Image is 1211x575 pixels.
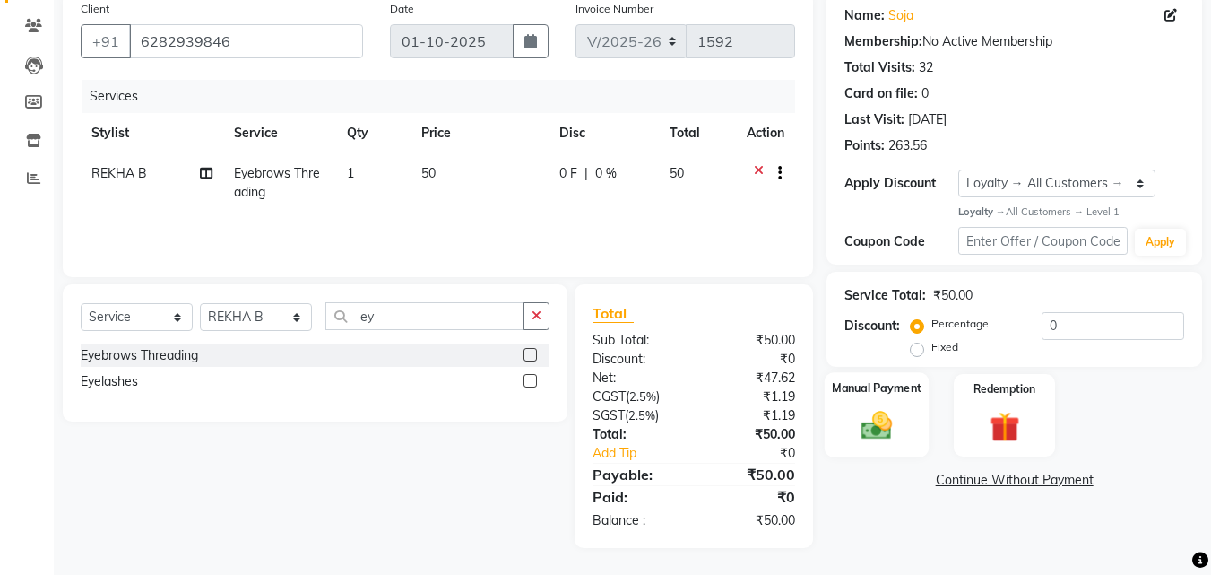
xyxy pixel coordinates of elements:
div: ₹0 [694,350,809,369]
th: Disc [549,113,659,153]
div: Points: [844,136,885,155]
div: ₹50.00 [694,464,809,485]
span: 0 F [559,164,577,183]
div: ₹47.62 [694,369,809,388]
div: Apply Discount [844,174,957,193]
th: Service [223,113,335,153]
label: Manual Payment [832,380,921,397]
th: Stylist [81,113,223,153]
div: Discount: [844,317,900,335]
div: ( ) [579,388,694,406]
th: Total [659,113,737,153]
div: Card on file: [844,84,918,103]
a: Continue Without Payment [830,471,1198,490]
button: +91 [81,24,131,58]
div: ₹50.00 [933,286,973,305]
span: 0 % [595,164,617,183]
span: Eyebrows Threading [234,165,320,200]
span: 50 [421,165,436,181]
th: Qty [336,113,411,153]
span: | [584,164,588,183]
div: ₹0 [714,444,809,463]
div: ₹50.00 [694,331,809,350]
img: _gift.svg [981,408,1029,445]
div: Eyelashes [81,372,138,391]
button: Apply [1135,229,1186,256]
span: 2.5% [628,408,655,423]
input: Search by Name/Mobile/Email/Code [129,24,363,58]
div: Eyebrows Threading [81,346,198,365]
span: Total [593,304,634,323]
a: Soja [888,6,913,25]
div: [DATE] [908,110,947,129]
div: No Active Membership [844,32,1184,51]
div: Last Visit: [844,110,904,129]
label: Redemption [973,381,1035,397]
div: All Customers → Level 1 [958,205,1184,220]
div: ₹0 [694,486,809,508]
div: ₹1.19 [694,388,809,406]
span: SGST [593,407,625,423]
a: Add Tip [579,444,713,463]
div: Membership: [844,32,922,51]
span: 50 [670,165,684,181]
div: Balance : [579,511,694,530]
div: Name: [844,6,885,25]
label: Percentage [931,316,989,332]
div: Net: [579,369,694,388]
div: Total: [579,425,694,444]
span: REKHA B [91,165,147,181]
div: Payable: [579,464,694,485]
div: 263.56 [888,136,927,155]
img: _cash.svg [852,408,902,444]
span: 2.5% [629,389,656,404]
input: Enter Offer / Coupon Code [958,227,1128,255]
div: ( ) [579,406,694,425]
div: ₹50.00 [694,511,809,530]
span: CGST [593,388,626,405]
div: Service Total: [844,286,926,305]
input: Search or Scan [325,302,524,330]
div: Services [82,80,809,113]
th: Price [411,113,549,153]
div: 32 [919,58,933,77]
div: Coupon Code [844,232,957,251]
strong: Loyalty → [958,205,1006,218]
div: ₹1.19 [694,406,809,425]
div: Discount: [579,350,694,369]
div: Sub Total: [579,331,694,350]
label: Invoice Number [575,1,653,17]
div: ₹50.00 [694,425,809,444]
label: Fixed [931,339,958,355]
span: 1 [347,165,354,181]
th: Action [736,113,795,153]
div: Total Visits: [844,58,915,77]
div: 0 [921,84,929,103]
label: Client [81,1,109,17]
label: Date [390,1,414,17]
div: Paid: [579,486,694,508]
